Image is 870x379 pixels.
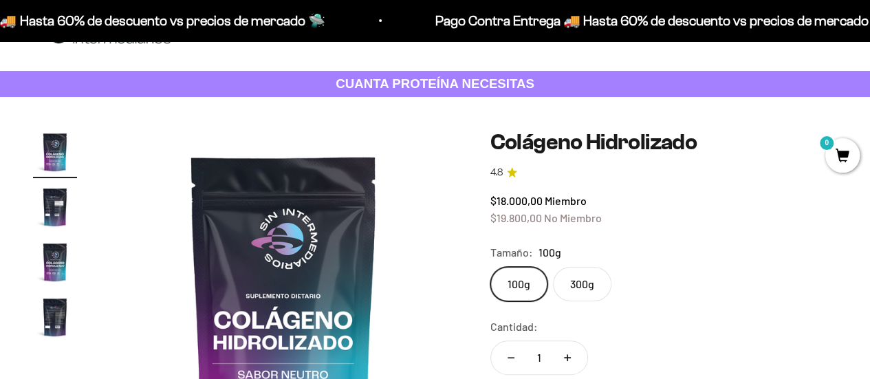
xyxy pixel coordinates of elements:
[490,243,533,261] legend: Tamaño:
[539,243,561,261] span: 100g
[33,130,77,178] button: Ir al artículo 1
[545,194,587,207] span: Miembro
[490,165,837,180] a: 4.84.8 de 5.0 estrellas
[33,240,77,284] img: Colágeno Hidrolizado
[544,211,602,224] span: No Miembro
[490,165,503,180] span: 4.8
[336,76,534,91] strong: CUANTA PROTEÍNA NECESITAS
[490,211,542,224] span: $19.800,00
[547,341,587,374] button: Aumentar cantidad
[33,130,77,174] img: Colágeno Hidrolizado
[33,185,77,229] img: Colágeno Hidrolizado
[490,130,837,154] h1: Colágeno Hidrolizado
[33,185,77,233] button: Ir al artículo 2
[33,240,77,288] button: Ir al artículo 3
[825,149,860,164] a: 0
[490,194,543,207] span: $18.000,00
[33,295,77,343] button: Ir al artículo 4
[818,135,835,151] mark: 0
[490,318,538,336] label: Cantidad:
[33,295,77,339] img: Colágeno Hidrolizado
[491,341,531,374] button: Reducir cantidad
